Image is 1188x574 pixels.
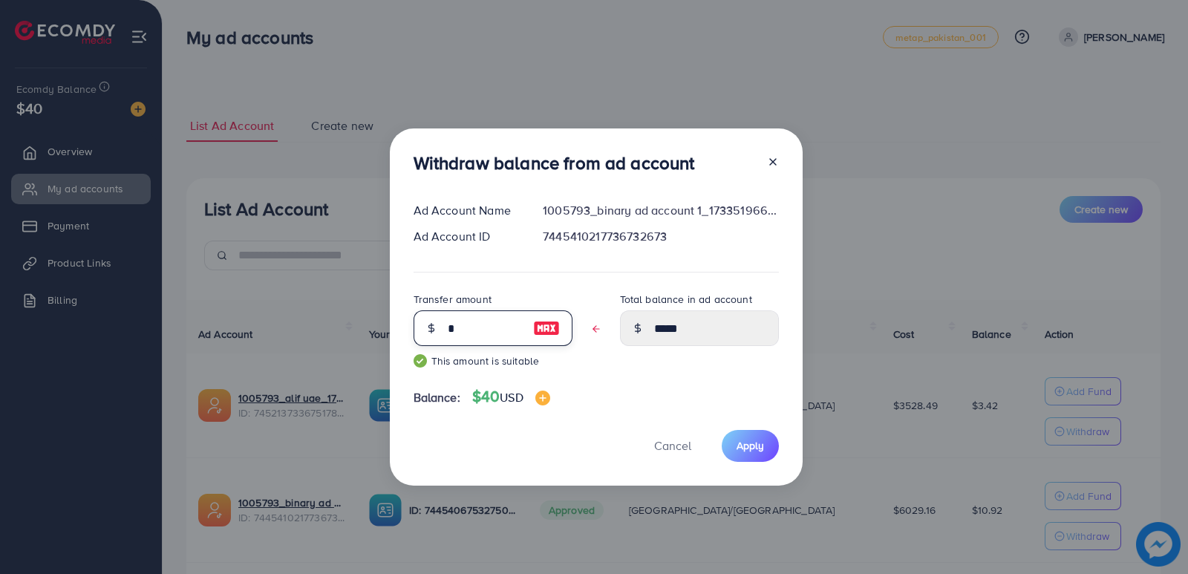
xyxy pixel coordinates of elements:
div: 1005793_binary ad account 1_1733519668386 [531,202,790,219]
div: Ad Account ID [402,228,532,245]
button: Apply [722,430,779,462]
small: This amount is suitable [414,353,572,368]
h4: $40 [472,388,550,406]
label: Total balance in ad account [620,292,752,307]
label: Transfer amount [414,292,492,307]
button: Cancel [636,430,710,462]
span: Apply [737,438,764,453]
img: guide [414,354,427,368]
span: USD [500,389,523,405]
div: Ad Account Name [402,202,532,219]
span: Balance: [414,389,460,406]
img: image [533,319,560,337]
img: image [535,391,550,405]
span: Cancel [654,437,691,454]
div: 7445410217736732673 [531,228,790,245]
h3: Withdraw balance from ad account [414,152,695,174]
